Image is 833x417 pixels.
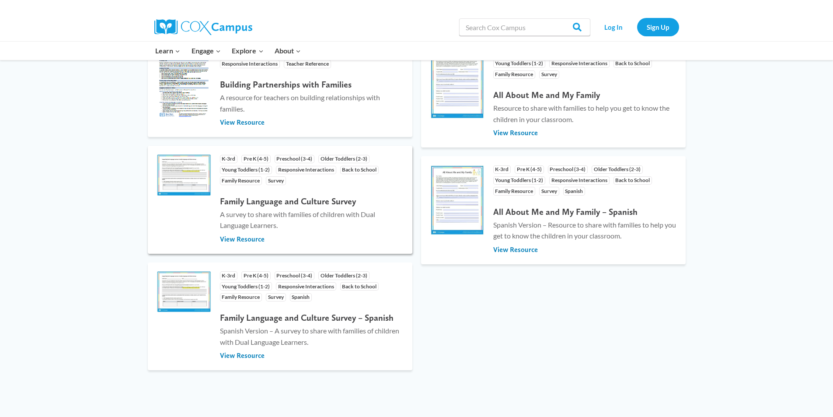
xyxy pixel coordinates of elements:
[493,102,677,125] p: Resource to share with families to help you get to know the children in your classroom.
[148,146,412,254] a: K-3rd Pre K (4-5) Preschool (3-4) Older Toddlers (2-3) Young Toddlers (1-2) Responsive Interactio...
[157,271,211,312] img: famillangsurv-68d099cd-4c5a-4af5-b7f6-2b1ff3fdbc15-300x224.jpg
[220,118,265,127] span: View Resource
[595,18,679,36] nav: Secondary Navigation
[430,165,484,235] img: allaboutme-tbnail-1-e4d25252-8dfc-4083-81a5-6a06e7d59d0c-233x300.jpg
[220,155,238,163] span: K-3rd
[227,42,269,60] button: Child menu of Explore
[220,176,262,185] span: Family Resource
[459,18,590,36] input: Search Cox Campus
[493,90,677,100] h4: All About Me and My Family
[592,165,643,174] span: Older Toddlers (2-3)
[549,176,610,185] span: Responsive Interactions
[493,128,538,138] span: View Resource
[563,187,586,195] span: Spanish
[220,60,280,68] span: Responsive Interactions
[613,176,652,185] span: Back to School
[269,42,307,60] button: Child menu of About
[340,282,379,291] span: Back to School
[421,156,686,264] a: K-3rd Pre K (4-5) Preschool (3-4) Older Toddlers (2-3) Young Toddlers (1-2) Responsive Interactio...
[613,60,652,68] span: Back to School
[148,40,412,137] a: Older Toddlers (2-3) Young Toddlers (1-2) Infants(0-1) Responsive Interactions Teacher Reference ...
[539,187,559,195] span: Survey
[220,271,238,280] span: K-3rd
[548,165,588,174] span: Preschool (3-4)
[220,196,404,207] h4: Family Language and Culture Survey
[220,293,262,301] span: Family Resource
[241,155,271,163] span: Pre K (4-5)
[220,235,265,244] span: View Resource
[220,209,404,231] p: A survey to share with families of children with Dual Language Learners.
[150,42,186,60] button: Child menu of Learn
[284,60,331,68] span: Teacher Reference
[148,263,412,371] a: K-3rd Pre K (4-5) Preschool (3-4) Older Toddlers (2-3) Young Toddlers (1-2) Responsive Interactio...
[220,282,272,291] span: Young Toddlers (1-2)
[318,271,369,280] span: Older Toddlers (2-3)
[275,155,315,163] span: Preschool (3-4)
[290,293,312,301] span: Spanish
[157,49,211,119] img: Building-Parnterships-with-Families-8eb2e918-c4f2-4e4f-be14-623e163c5a22-39941f42-8184-41a7-a05e-...
[493,187,536,195] span: Family Resource
[266,293,286,301] span: Survey
[421,40,686,148] a: K-3rd Pre K (4-5) Preschool (3-4) Older Toddlers (2-3) Young Toddlers (1-2) Responsive Interactio...
[266,176,286,185] span: Survey
[340,166,379,174] span: Back to School
[220,92,404,114] p: A resource for teachers on building relationships with families.
[637,18,679,36] a: Sign Up
[430,49,484,119] img: allaboutme-tbnail-1-e4d25252-8dfc-4083-81a5-6a06e7d59d0c-233x300.jpg
[493,176,546,185] span: Young Toddlers (1-2)
[154,19,252,35] img: Cox Campus
[549,60,610,68] span: Responsive Interactions
[157,154,211,195] img: famillangsurv-68d099cd-4c5a-4af5-b7f6-2b1ff3fdbc15-300x224.jpg
[220,325,404,347] p: Spanish Version – A survey to share with families of children with Dual Language Learners.
[539,70,559,79] span: Survey
[493,70,536,79] span: Family Resource
[276,282,336,291] span: Responsive Interactions
[318,155,369,163] span: Older Toddlers (2-3)
[493,245,538,255] span: View Resource
[493,219,677,242] p: Spanish Version – Resource to share with families to help you get to know the children in your cl...
[276,166,336,174] span: Responsive Interactions
[220,166,272,174] span: Young Toddlers (1-2)
[220,351,265,361] span: View Resource
[241,271,271,280] span: Pre K (4-5)
[220,312,404,323] h4: Family Language and Culture Survey – Spanish
[595,18,633,36] a: Log In
[493,207,677,217] h4: All About Me and My Family – Spanish
[493,60,546,68] span: Young Toddlers (1-2)
[220,79,404,90] h4: Building Partnerships with Families
[150,42,307,60] nav: Primary Navigation
[186,42,227,60] button: Child menu of Engage
[275,271,315,280] span: Preschool (3-4)
[515,165,544,174] span: Pre K (4-5)
[493,165,511,174] span: K-3rd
